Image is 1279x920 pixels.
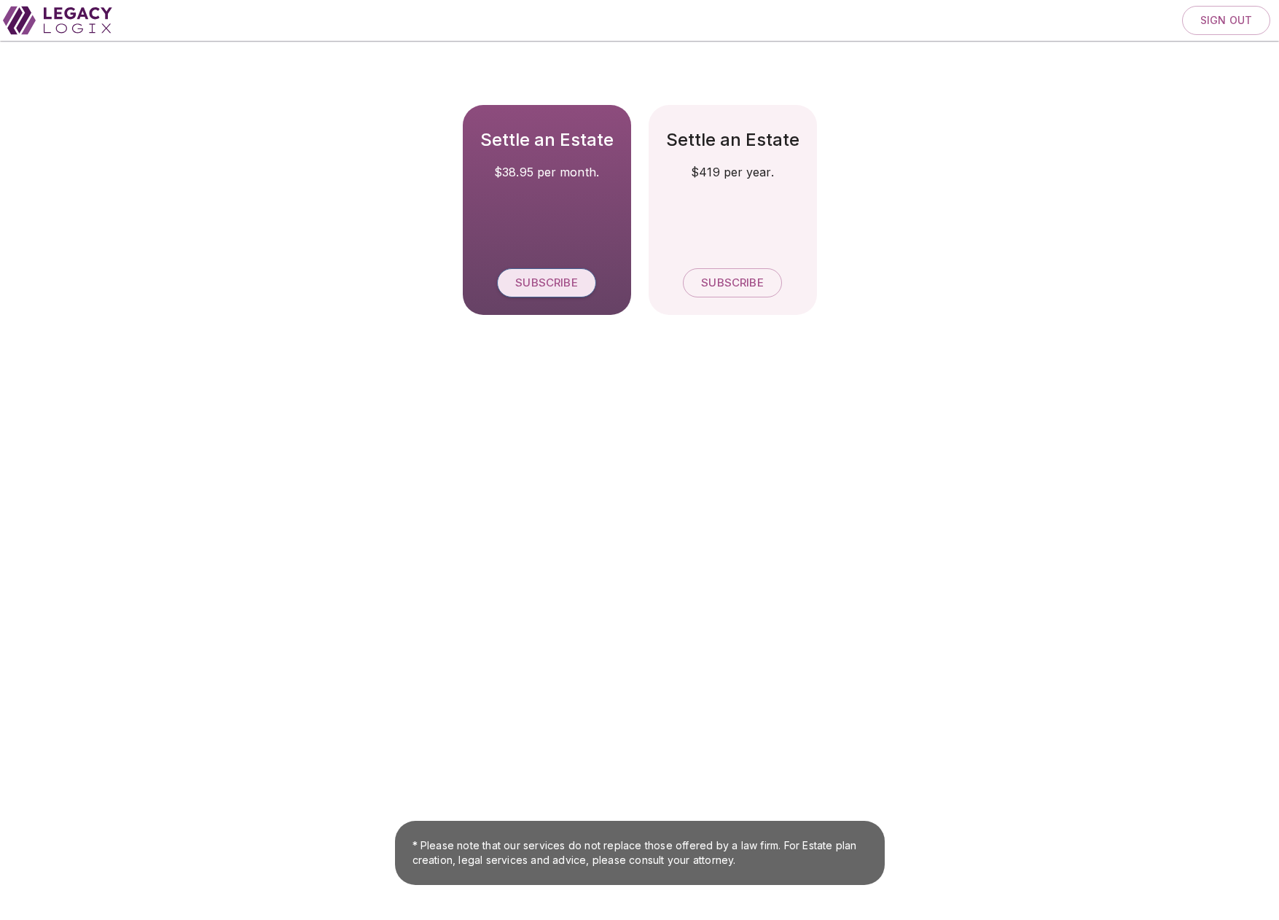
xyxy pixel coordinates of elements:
span: Sign out [1200,14,1252,27]
h5: Settle an Estate [666,128,799,152]
span: * Please note that our services do not replace those offered by a law firm. For Estate plan creat... [412,838,867,868]
button: Sign out [1182,6,1270,35]
span: Subscribe [701,276,763,290]
button: Subscribe [497,268,595,297]
button: Subscribe [683,268,781,297]
span: Subscribe [515,276,577,290]
span: $38.95 per month. [480,163,614,181]
span: $419 per year. [666,163,799,181]
h5: Settle an Estate [480,128,614,152]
